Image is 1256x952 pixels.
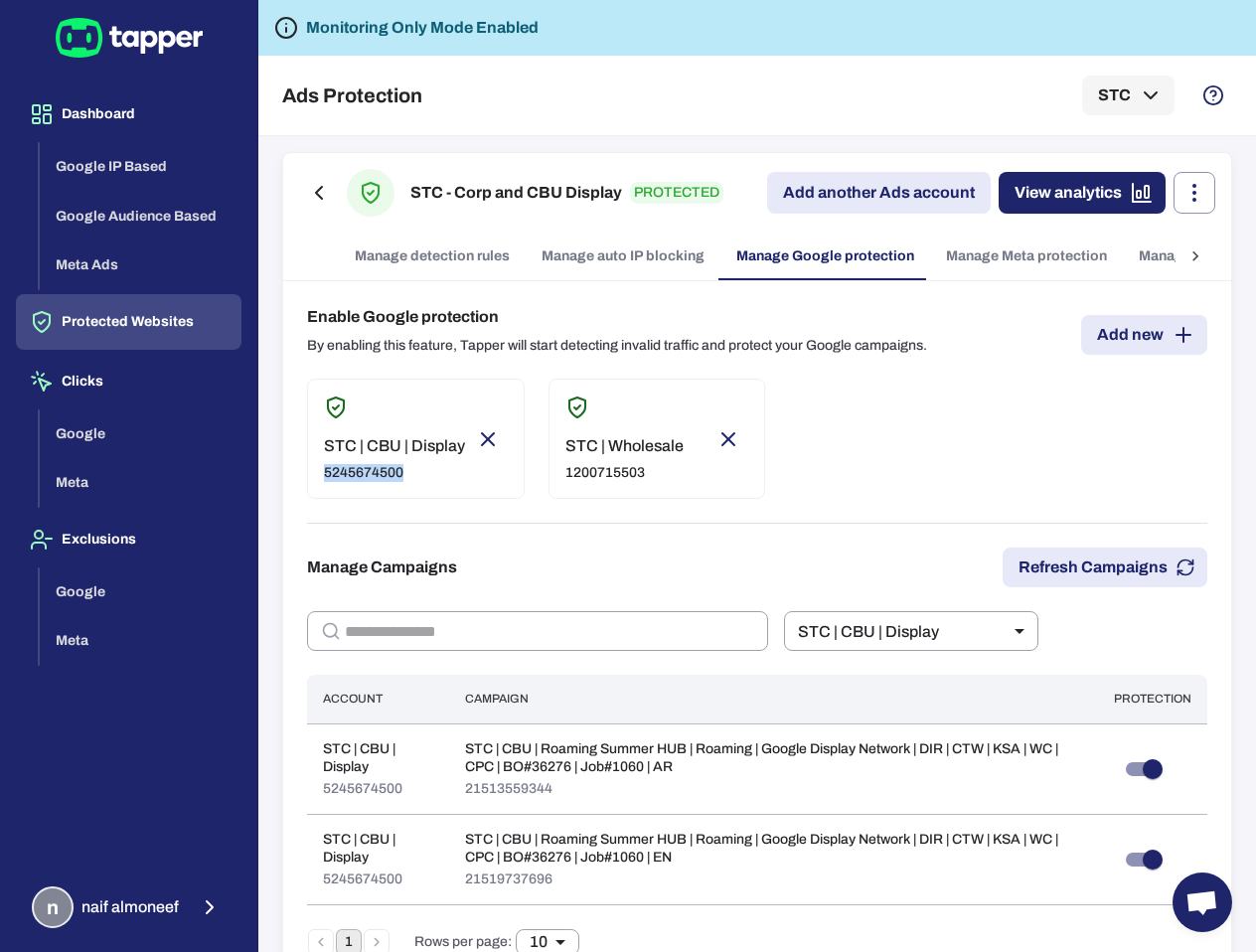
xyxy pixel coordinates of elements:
[306,16,539,40] h6: Monitoring Only Mode Enabled
[323,831,433,867] p: STC | CBU | Display
[40,255,241,272] a: Meta Ads
[40,581,241,598] a: Google
[307,675,449,723] th: Account
[40,142,241,192] button: Google IP Based
[323,740,433,776] p: STC | CBU | Display
[40,409,241,459] button: Google
[999,172,1166,214] a: View analytics
[16,878,241,936] button: nnaif almoneef
[708,419,748,459] button: Remove account
[32,886,74,928] div: n
[16,372,241,389] a: Clicks
[720,233,930,280] a: Manage Google protection
[16,86,241,142] button: Dashboard
[307,305,927,329] h6: Enable Google protection
[16,354,241,409] button: Clicks
[307,555,457,579] h6: Manage Campaigns
[410,181,622,205] h6: STC - Corp and CBU Display
[16,512,241,567] button: Exclusions
[307,337,927,355] p: By enabling this feature, Tapper will start detecting invalid traffic and protect your Google cam...
[40,206,241,223] a: Google Audience Based
[465,831,1082,867] p: STC | CBU | Roaming Summer HUB | Roaming | Google Display Network | DIR | CTW | KSA | WC | CPC | ...
[565,464,684,482] p: 1200715503
[1003,548,1207,587] button: Refresh Campaigns
[1098,675,1207,723] th: Protection
[16,294,241,350] button: Protected Websites
[1081,315,1207,355] a: Add new
[784,611,1038,651] div: STC | CBU | Display
[324,436,465,456] p: STC | CBU | Display
[630,182,723,204] p: PROTECTED
[16,312,241,329] a: Protected Websites
[40,473,241,490] a: Meta
[40,192,241,241] button: Google Audience Based
[282,83,422,107] h5: Ads Protection
[465,871,1082,888] p: 21519737696
[40,157,241,174] a: Google IP Based
[565,436,684,456] p: STC | Wholesale
[767,172,991,214] a: Add another Ads account
[81,897,179,917] span: naif almoneef
[414,933,512,951] span: Rows per page:
[40,616,241,666] button: Meta
[40,631,241,648] a: Meta
[323,780,433,798] p: 5245674500
[1082,76,1175,115] button: STC
[324,464,465,482] p: 5245674500
[465,740,1082,776] p: STC | CBU | Roaming Summer HUB | Roaming | Google Display Network | DIR | CTW | KSA | WC | CPC | ...
[40,240,241,290] button: Meta Ads
[16,104,241,121] a: Dashboard
[1173,873,1232,932] a: Open chat
[16,530,241,547] a: Exclusions
[339,233,526,280] a: Manage detection rules
[274,16,298,40] svg: Tapper is not blocking any fraudulent activity for this domain
[468,419,508,459] button: Remove account
[465,780,1082,798] p: 21513559344
[526,233,720,280] a: Manage auto IP blocking
[449,675,1098,723] th: Campaign
[40,567,241,617] button: Google
[930,233,1123,280] a: Manage Meta protection
[40,423,241,440] a: Google
[323,871,433,888] p: 5245674500
[40,458,241,508] button: Meta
